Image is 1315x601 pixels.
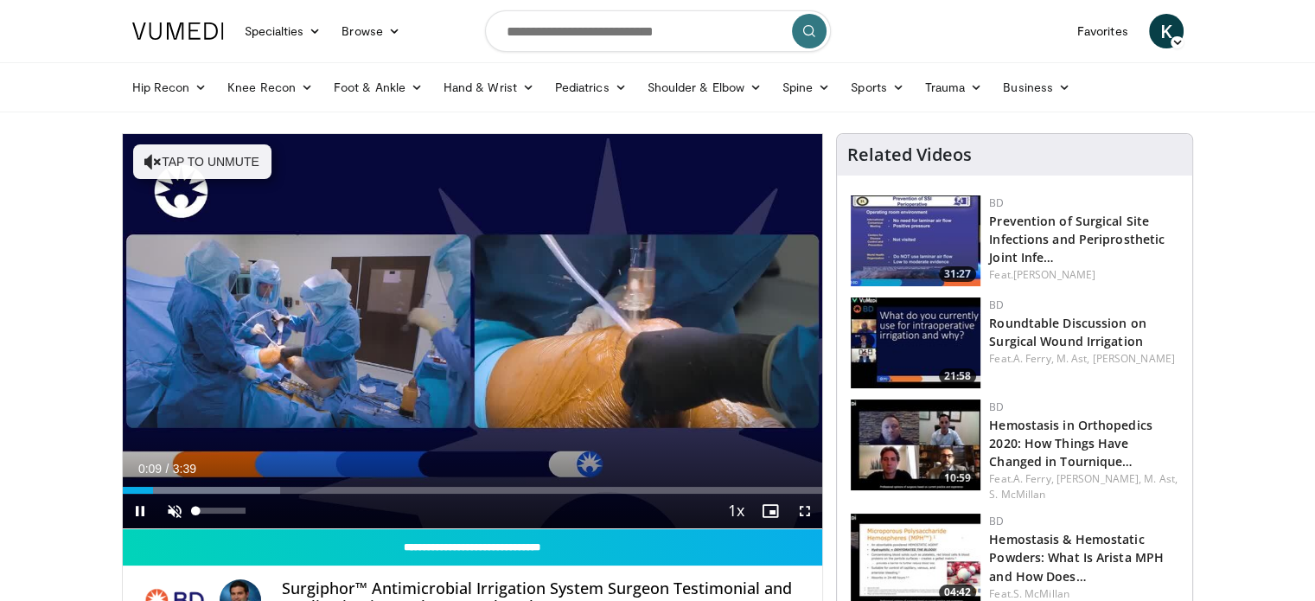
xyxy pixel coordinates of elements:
a: Spine [772,70,840,105]
a: Business [993,70,1081,105]
button: Tap to unmute [133,144,271,179]
img: 0eec6fb8-6c4e-404e-a42a-d2de394424ca.150x105_q85_crop-smart_upscale.jpg [851,400,980,490]
a: Favorites [1067,14,1139,48]
a: A. Ferry, [1013,351,1054,366]
a: Knee Recon [217,70,323,105]
video-js: Video Player [123,134,823,529]
a: Hemostasis in Orthopedics 2020: How Things Have Changed in Tournique… [989,417,1152,470]
span: 3:39 [173,462,196,476]
a: M. Ast, [1056,351,1090,366]
img: bdb02266-35f1-4bde-b55c-158a878fcef6.150x105_q85_crop-smart_upscale.jpg [851,195,980,286]
button: Pause [123,494,157,528]
a: Hand & Wrist [433,70,545,105]
a: BD [989,297,1004,312]
a: Trauma [915,70,993,105]
div: Volume Level [196,508,246,514]
img: 63b980ac-32f1-48d0-8c7b-91567b14b7c6.150x105_q85_crop-smart_upscale.jpg [851,297,980,388]
a: 21:58 [851,297,980,388]
h4: Related Videos [847,144,972,165]
span: 10:59 [939,470,976,486]
div: Feat. [989,471,1178,502]
input: Search topics, interventions [485,10,831,52]
a: A. Ferry, [1013,471,1054,486]
button: Fullscreen [788,494,822,528]
button: Enable picture-in-picture mode [753,494,788,528]
a: S. McMillan [1013,586,1069,601]
a: Sports [840,70,915,105]
a: 31:27 [851,195,980,286]
a: Pediatrics [545,70,637,105]
a: BD [989,514,1004,528]
a: 10:59 [851,400,980,490]
a: Shoulder & Elbow [637,70,772,105]
a: Prevention of Surgical Site Infections and Periprosthetic Joint Infe… [989,213,1165,265]
a: Browse [331,14,411,48]
button: Unmute [157,494,192,528]
a: [PERSON_NAME] [1013,267,1095,282]
div: Feat. [989,267,1178,283]
a: [PERSON_NAME], [1056,471,1141,486]
div: Progress Bar [123,487,823,494]
a: BD [989,400,1004,414]
a: Hip Recon [122,70,218,105]
span: 21:58 [939,368,976,384]
span: 31:27 [939,266,976,282]
a: Foot & Ankle [323,70,433,105]
button: Playback Rate [718,494,753,528]
a: [PERSON_NAME] [1092,351,1174,366]
a: BD [989,195,1004,210]
a: M. Ast, [1144,471,1178,486]
a: K [1149,14,1184,48]
span: / [166,462,169,476]
span: 0:09 [138,462,162,476]
img: VuMedi Logo [132,22,224,40]
a: Roundtable Discussion on Surgical Wound Irrigation [989,315,1146,349]
a: Specialties [234,14,332,48]
div: Feat. [989,351,1178,367]
span: 04:42 [939,585,976,600]
a: Hemostasis & Hemostatic Powders: What Is Arista MPH and How Does… [989,531,1164,584]
a: S. McMillan [989,487,1045,502]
